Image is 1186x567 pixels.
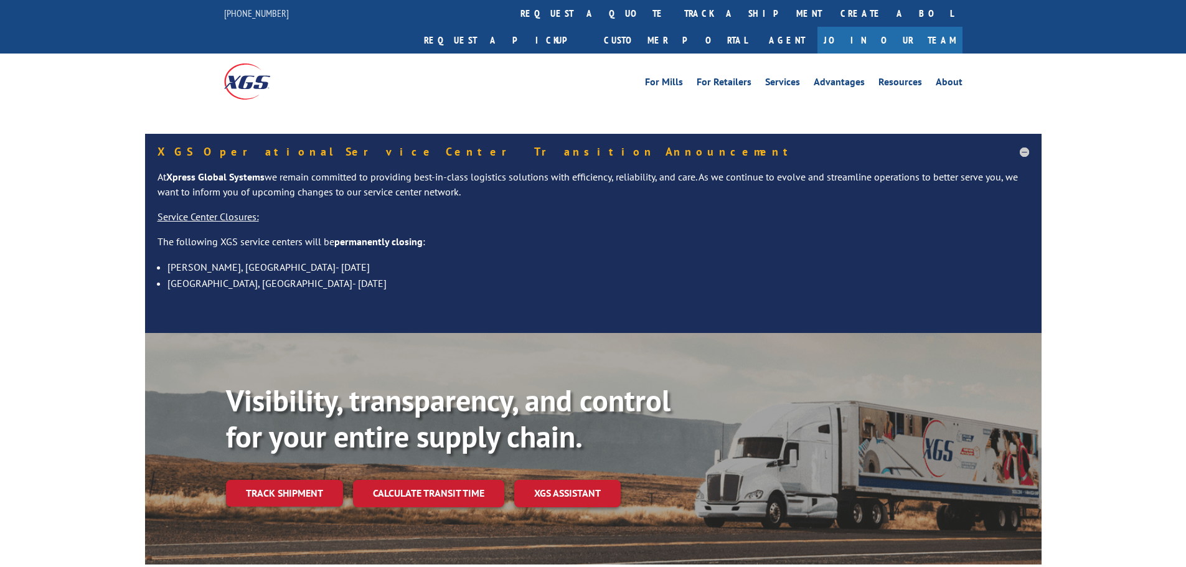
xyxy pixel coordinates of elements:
[645,77,683,91] a: For Mills
[415,27,595,54] a: Request a pickup
[158,210,259,223] u: Service Center Closures:
[765,77,800,91] a: Services
[158,235,1029,260] p: The following XGS service centers will be :
[353,480,504,507] a: Calculate transit time
[334,235,423,248] strong: permanently closing
[158,146,1029,157] h5: XGS Operational Service Center Transition Announcement
[167,275,1029,291] li: [GEOGRAPHIC_DATA], [GEOGRAPHIC_DATA]- [DATE]
[697,77,751,91] a: For Retailers
[814,77,865,91] a: Advantages
[158,170,1029,210] p: At we remain committed to providing best-in-class logistics solutions with efficiency, reliabilit...
[595,27,756,54] a: Customer Portal
[878,77,922,91] a: Resources
[226,381,671,456] b: Visibility, transparency, and control for your entire supply chain.
[167,259,1029,275] li: [PERSON_NAME], [GEOGRAPHIC_DATA]- [DATE]
[817,27,962,54] a: Join Our Team
[514,480,621,507] a: XGS ASSISTANT
[756,27,817,54] a: Agent
[936,77,962,91] a: About
[224,7,289,19] a: [PHONE_NUMBER]
[226,480,343,506] a: Track shipment
[166,171,265,183] strong: Xpress Global Systems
